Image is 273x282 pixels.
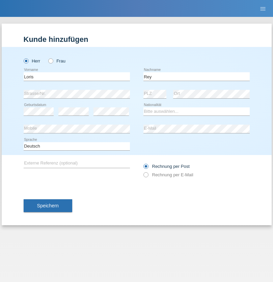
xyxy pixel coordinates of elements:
[256,6,270,10] a: menu
[24,35,250,44] h1: Kunde hinzufügen
[260,5,266,12] i: menu
[24,199,72,212] button: Speichern
[143,164,148,172] input: Rechnung per Post
[24,58,40,63] label: Herr
[48,58,53,63] input: Frau
[143,172,148,181] input: Rechnung per E-Mail
[143,164,190,169] label: Rechnung per Post
[48,58,65,63] label: Frau
[143,172,193,177] label: Rechnung per E-Mail
[37,203,59,208] span: Speichern
[24,58,28,63] input: Herr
